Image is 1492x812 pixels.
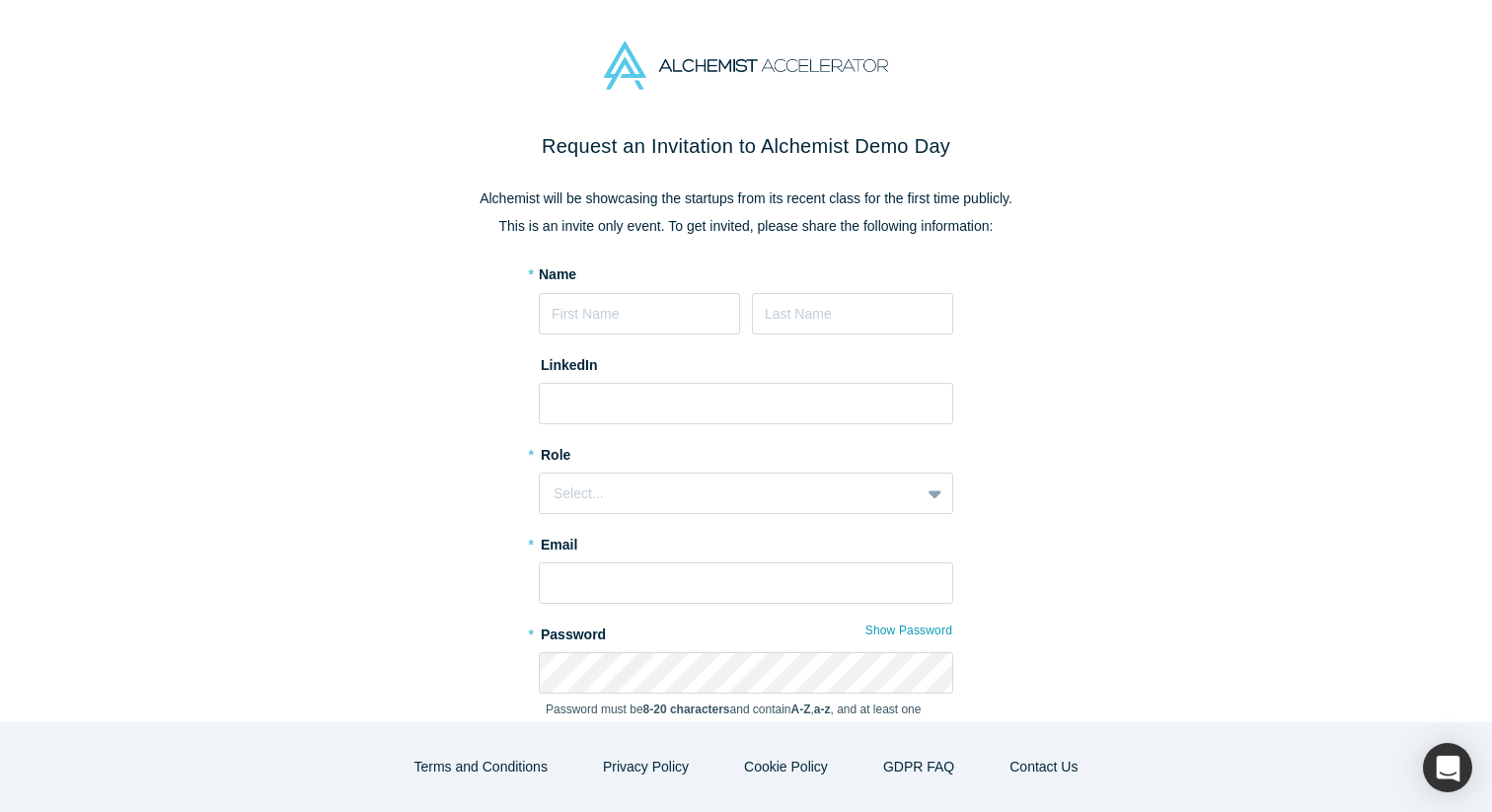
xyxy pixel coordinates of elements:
a: GDPR FAQ [862,750,975,784]
button: Cookie Policy [723,750,849,784]
p: Password must be and contain , , and at least one number. [546,701,946,736]
strong: a-z [814,702,831,716]
button: Show Password [864,618,953,643]
img: Alchemist Accelerator Logo [604,41,888,90]
strong: A-Z [791,702,811,716]
p: Alchemist will be showcasing the startups from its recent class for the first time publicly. [332,188,1160,209]
button: Terms and Conditions [394,750,568,784]
input: First Name [539,293,740,334]
div: Select... [554,483,906,504]
button: Contact Us [989,750,1098,784]
label: Email [539,528,953,555]
label: Password [539,618,953,645]
label: LinkedIn [539,348,598,376]
button: Privacy Policy [582,750,709,784]
label: Role [539,438,953,466]
p: This is an invite only event. To get invited, please share the following information: [332,216,1160,237]
input: Last Name [752,293,953,334]
label: Name [539,264,576,285]
strong: 8-20 characters [643,702,730,716]
h2: Request an Invitation to Alchemist Demo Day [332,131,1160,161]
